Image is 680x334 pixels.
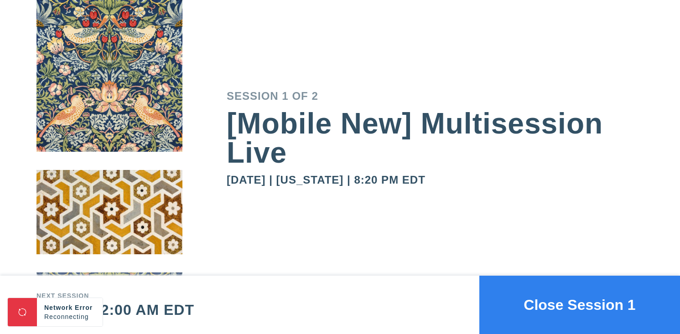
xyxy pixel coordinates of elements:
[91,313,93,320] span: .
[89,313,91,320] span: .
[36,293,194,299] div: Next session
[479,276,680,334] button: Close Session 1
[36,303,194,317] div: [DATE] 12:00 AM EDT
[44,312,95,321] div: Reconnecting
[44,303,95,312] div: Network Error
[93,313,95,320] span: .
